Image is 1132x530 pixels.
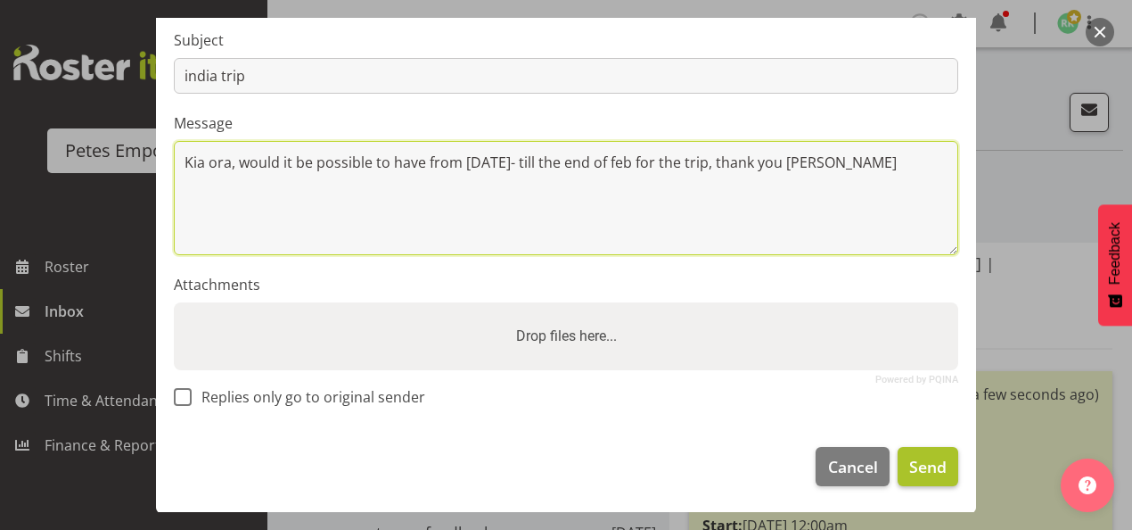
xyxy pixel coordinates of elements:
span: Feedback [1107,222,1123,285]
label: Message [174,112,958,134]
button: Cancel [816,447,889,486]
a: Powered by PQINA [875,376,958,384]
span: Replies only go to original sender [192,388,425,406]
label: Subject [174,29,958,51]
span: Cancel [828,455,878,478]
button: Send [898,447,958,486]
input: Subject [174,58,958,94]
button: Feedback - Show survey [1098,204,1132,326]
label: Attachments [174,274,958,295]
label: Drop files here... [509,319,624,354]
span: Send [909,455,947,478]
img: help-xxl-2.png [1079,476,1096,494]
